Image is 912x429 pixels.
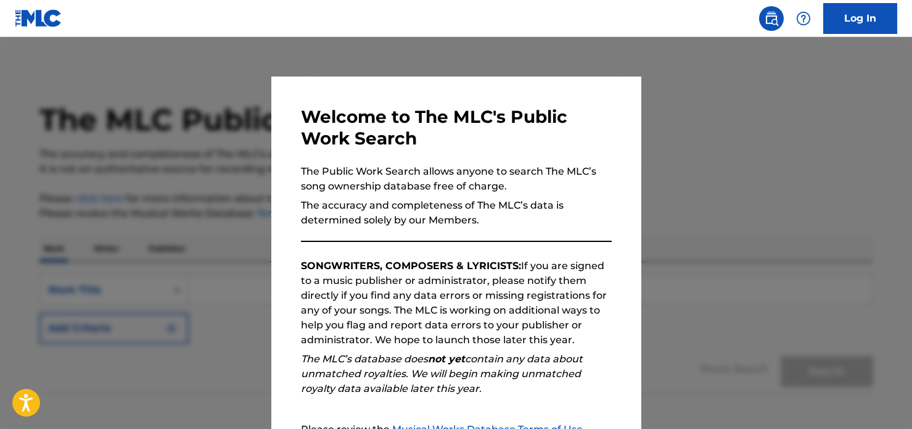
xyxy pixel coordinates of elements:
[850,370,912,429] iframe: Chat Widget
[791,6,816,31] div: Help
[759,6,784,31] a: Public Search
[764,11,779,26] img: search
[301,198,612,228] p: The accuracy and completeness of The MLC’s data is determined solely by our Members.
[301,259,612,348] p: If you are signed to a music publisher or administrator, please notify them directly if you find ...
[301,260,521,272] strong: SONGWRITERS, COMPOSERS & LYRICISTS:
[796,11,811,26] img: help
[15,9,62,27] img: MLC Logo
[428,353,465,365] strong: not yet
[301,164,612,194] p: The Public Work Search allows anyone to search The MLC’s song ownership database free of charge.
[301,106,612,149] h3: Welcome to The MLC's Public Work Search
[823,3,897,34] a: Log In
[301,353,583,394] em: The MLC’s database does contain any data about unmatched royalties. We will begin making unmatche...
